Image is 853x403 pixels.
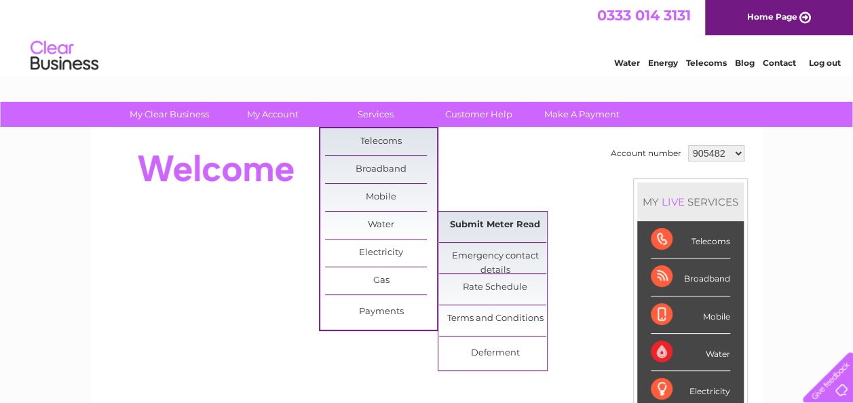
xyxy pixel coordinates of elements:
[648,58,678,68] a: Energy
[651,221,730,258] div: Telecoms
[107,7,748,66] div: Clear Business is a trading name of Verastar Limited (registered in [GEOGRAPHIC_DATA] No. 3667643...
[325,128,437,155] a: Telecoms
[325,239,437,267] a: Electricity
[325,299,437,326] a: Payments
[216,102,328,127] a: My Account
[637,183,744,221] div: MY SERVICES
[439,212,551,239] a: Submit Meter Read
[325,212,437,239] a: Water
[320,102,432,127] a: Services
[614,58,640,68] a: Water
[651,258,730,296] div: Broadband
[763,58,796,68] a: Contact
[686,58,727,68] a: Telecoms
[325,156,437,183] a: Broadband
[30,35,99,77] img: logo.png
[325,184,437,211] a: Mobile
[439,274,551,301] a: Rate Schedule
[607,142,685,165] td: Account number
[439,305,551,332] a: Terms and Conditions
[439,243,551,270] a: Emergency contact details
[423,102,535,127] a: Customer Help
[651,334,730,371] div: Water
[597,7,691,24] a: 0333 014 3131
[113,102,225,127] a: My Clear Business
[659,195,687,208] div: LIVE
[808,58,840,68] a: Log out
[325,267,437,294] a: Gas
[526,102,638,127] a: Make A Payment
[439,340,551,367] a: Deferment
[651,296,730,334] div: Mobile
[735,58,755,68] a: Blog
